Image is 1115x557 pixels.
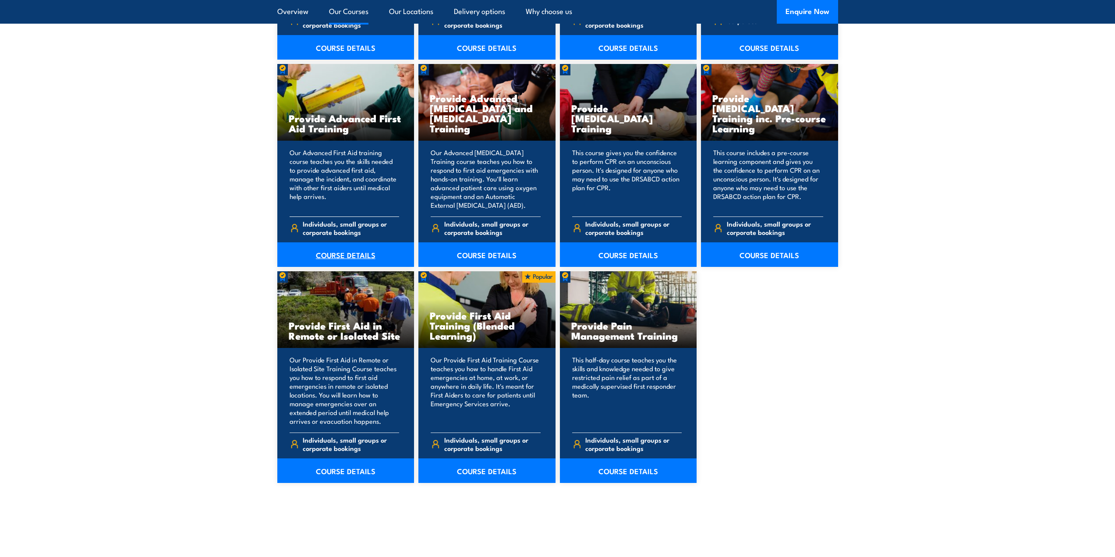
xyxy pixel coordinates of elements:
a: COURSE DETAILS [418,242,556,267]
h3: Provide Advanced First Aid Training [289,113,403,133]
span: Individuals, small groups or corporate bookings [444,436,541,452]
a: COURSE DETAILS [560,458,697,483]
p: This half-day course teaches you the skills and knowledge needed to give restricted pain relief a... [572,355,682,426]
p: Our Provide First Aid Training Course teaches you how to handle First Aid emergencies at home, at... [431,355,541,426]
a: COURSE DETAILS [701,242,838,267]
p: This course gives you the confidence to perform CPR on an unconscious person. It's designed for a... [572,148,682,209]
h3: Provide [MEDICAL_DATA] Training inc. Pre-course Learning [712,93,827,133]
h3: Provide First Aid in Remote or Isolated Site [289,320,403,341]
a: COURSE DETAILS [277,35,414,60]
h3: Provide First Aid Training (Blended Learning) [430,310,544,341]
p: Our Advanced [MEDICAL_DATA] Training course teaches you how to respond to first aid emergencies w... [431,148,541,209]
span: Individuals, small groups or corporate bookings [585,12,682,29]
span: Individuals, small groups or corporate bookings [303,220,399,236]
span: Individuals, small groups or corporate bookings [303,436,399,452]
h3: Provide Pain Management Training [571,320,686,341]
a: COURSE DETAILS [277,242,414,267]
a: COURSE DETAILS [701,35,838,60]
h3: Provide [MEDICAL_DATA] Training [571,103,686,133]
span: Individuals, small groups or corporate bookings [585,220,682,236]
h3: Provide Advanced [MEDICAL_DATA] and [MEDICAL_DATA] Training [430,93,544,133]
p: This course includes a pre-course learning component and gives you the confidence to perform CPR ... [713,148,823,209]
span: Individuals, small groups or corporate bookings [444,12,541,29]
a: COURSE DETAILS [418,35,556,60]
a: COURSE DETAILS [277,458,414,483]
p: Our Provide First Aid in Remote or Isolated Site Training Course teaches you how to respond to fi... [290,355,400,426]
span: Individuals, small groups or corporate bookings [585,436,682,452]
span: Individuals, small groups or corporate bookings [303,12,399,29]
span: Individuals, small groups or corporate bookings [727,220,823,236]
a: COURSE DETAILS [560,242,697,267]
a: COURSE DETAILS [418,458,556,483]
span: Individuals, small groups or corporate bookings [444,220,541,236]
a: COURSE DETAILS [560,35,697,60]
p: Our Advanced First Aid training course teaches you the skills needed to provide advanced first ai... [290,148,400,209]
